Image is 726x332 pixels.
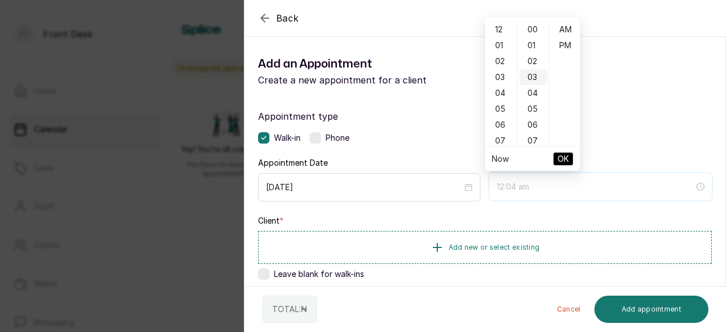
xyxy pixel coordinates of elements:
div: 06 [520,117,547,133]
div: 02 [520,53,547,69]
span: Back [276,11,299,25]
div: 05 [520,101,547,117]
div: 04 [487,85,514,101]
span: Leave blank for walk-ins [274,268,364,280]
div: 04 [520,85,547,101]
button: Add appointment [594,296,709,323]
input: Select date [266,181,462,194]
span: Walk-in [274,132,301,144]
div: 01 [520,37,547,53]
div: 02 [487,53,514,69]
div: 06 [487,117,514,133]
button: OK [553,152,573,166]
div: AM [551,22,579,37]
div: 03 [520,69,547,85]
label: Client [258,215,284,226]
div: 00 [520,22,547,37]
label: Appointment Date [258,157,328,169]
a: Now [492,154,509,163]
label: Appointment type [258,110,712,123]
span: Phone [326,132,349,144]
h1: Add an Appointment [258,55,485,73]
span: Add new or select existing [449,243,540,252]
div: PM [551,37,579,53]
button: Back [258,11,299,25]
p: Create a new appointment for a client [258,73,485,87]
div: 07 [520,133,547,149]
p: TOTAL: ₦ [272,304,307,315]
button: Add new or select existing [258,231,712,264]
button: Cancel [548,296,590,323]
div: 03 [487,69,514,85]
div: 07 [487,133,514,149]
div: 12 [487,22,514,37]
div: 05 [487,101,514,117]
input: Select time [497,180,694,193]
div: 01 [487,37,514,53]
